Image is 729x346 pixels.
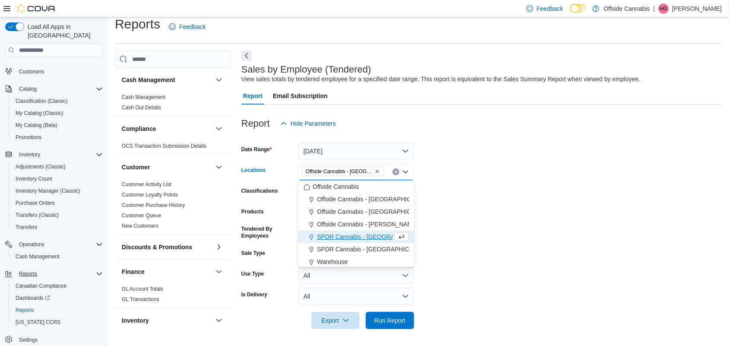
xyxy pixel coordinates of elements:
button: Discounts & Promotions [122,243,212,251]
span: OCS Transaction Submission Details [122,143,207,149]
span: Offside Cannabis - [GEOGRAPHIC_DATA] [317,195,431,203]
label: Use Type [241,270,264,277]
a: Reports [12,305,37,315]
a: Canadian Compliance [12,281,70,291]
a: Inventory Count [12,174,56,184]
a: Customer Queue [122,213,161,219]
button: [US_STATE] CCRS [9,316,106,328]
button: Finance [122,267,212,276]
span: Settings [19,336,38,343]
button: Customers [2,65,106,77]
span: Customer Queue [122,212,161,219]
button: Inventory Count [9,173,106,185]
span: Hide Parameters [291,119,336,128]
a: Cash Out Details [122,105,161,111]
span: Inventory Manager (Classic) [16,187,80,194]
h3: Cash Management [122,76,175,84]
span: My Catalog (Beta) [16,122,57,129]
a: Transfers [12,222,41,232]
button: All [298,288,414,305]
span: Catalog [19,86,37,92]
h3: Compliance [122,124,156,133]
span: Transfers [16,224,37,231]
span: Feedback [179,22,206,31]
label: Is Delivery [241,291,267,298]
div: Customer [115,179,231,235]
button: Cash Management [214,75,224,85]
span: Adjustments (Classic) [16,163,66,170]
button: Inventory [16,149,44,160]
div: Choose from the following options [298,181,414,268]
button: Reports [2,268,106,280]
span: Inventory Count [16,175,52,182]
span: Cash Out Details [122,104,161,111]
span: SPDR Cannabis - [GEOGRAPHIC_DATA] 58th [317,232,443,241]
a: Customer Loyalty Points [122,192,178,198]
span: Transfers (Classic) [12,210,103,220]
span: GL Transactions [122,296,159,303]
span: Offside Cannabis - [GEOGRAPHIC_DATA] [317,207,431,216]
button: Cash Management [9,251,106,263]
button: Remove Offside Cannabis - Port Perry from selection in this group [375,169,380,174]
a: Cash Management [12,251,63,262]
span: SPDR Cannabis - [GEOGRAPHIC_DATA] [317,245,429,254]
h1: Reports [115,16,160,33]
button: Customer [122,163,212,171]
span: Inventory Count [12,174,103,184]
p: [PERSON_NAME] [672,3,722,14]
span: Run Report [374,316,406,325]
div: Compliance [115,141,231,155]
button: Operations [2,238,106,251]
span: [US_STATE] CCRS [16,319,60,326]
span: Classification (Classic) [12,96,103,106]
img: Cova [17,4,56,13]
span: New Customers [122,222,158,229]
span: Inventory [16,149,103,160]
a: My Catalog (Classic) [12,108,67,118]
a: Cash Management [122,94,165,100]
a: Promotions [12,132,45,143]
span: Canadian Compliance [12,281,103,291]
span: Dashboards [16,295,50,302]
span: Catalog [16,84,103,94]
span: Report [243,87,263,105]
span: Transfers [12,222,103,232]
button: Offside Cannabis - [GEOGRAPHIC_DATA] [298,193,414,206]
button: Classification (Classic) [9,95,106,107]
span: Cash Management [12,251,103,262]
span: Promotions [16,134,42,141]
span: Inventory [19,151,40,158]
button: Reports [16,269,41,279]
span: My Catalog (Classic) [16,110,63,117]
button: My Catalog (Classic) [9,107,106,119]
label: Locations [241,167,266,174]
button: Export [311,312,360,329]
span: Customer Purchase History [122,202,185,209]
span: Dashboards [12,293,103,303]
span: Purchase Orders [16,200,55,206]
button: Operations [16,239,48,250]
button: Reports [9,304,106,316]
button: Finance [214,267,224,277]
button: Settings [2,333,106,346]
span: Classification (Classic) [16,98,68,105]
span: My Catalog (Beta) [12,120,103,130]
button: Offside Cannabis - [PERSON_NAME] [298,218,414,231]
span: Canadian Compliance [16,283,67,289]
a: Customer Purchase History [122,202,185,208]
label: Classifications [241,187,278,194]
span: Reports [12,305,103,315]
span: Customers [19,68,44,75]
button: Close list of options [402,168,409,175]
span: Settings [16,334,103,345]
span: Reports [16,269,103,279]
div: View sales totals by tendered employee for a specified date range. This report is equivalent to t... [241,75,640,84]
button: Warehouse [298,256,414,268]
span: Inventory Manager (Classic) [12,186,103,196]
button: Catalog [16,84,40,94]
span: Cash Management [122,94,165,101]
a: Inventory Manager (Classic) [12,186,84,196]
button: Run Report [366,312,414,329]
button: Inventory [214,315,224,326]
a: My Catalog (Beta) [12,120,61,130]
